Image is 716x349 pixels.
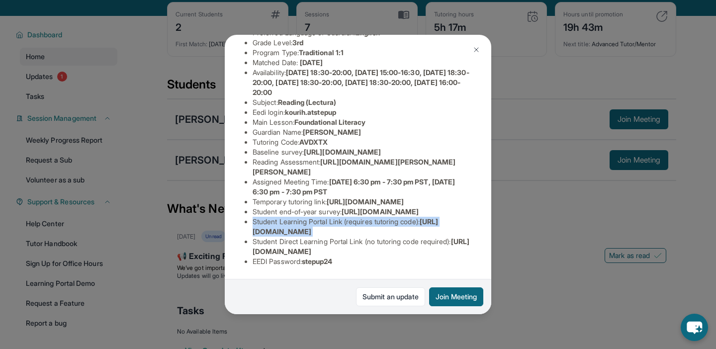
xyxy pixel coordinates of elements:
[253,237,471,257] li: Student Direct Learning Portal Link (no tutoring code required) :
[253,147,471,157] li: Baseline survey :
[253,137,471,147] li: Tutoring Code :
[253,127,471,137] li: Guardian Name :
[253,197,471,207] li: Temporary tutoring link :
[253,107,471,117] li: Eedi login :
[253,58,471,68] li: Matched Date:
[294,118,365,126] span: Foundational Literacy
[253,217,471,237] li: Student Learning Portal Link (requires tutoring code) :
[253,68,469,96] span: [DATE] 18:30-20:00, [DATE] 15:00-16:30, [DATE] 18:30-20:00, [DATE] 18:30-20:00, [DATE] 18:30-20:0...
[292,38,303,47] span: 3rd
[302,257,333,265] span: stepup24
[681,314,708,341] button: chat-button
[253,158,456,176] span: [URL][DOMAIN_NAME][PERSON_NAME][PERSON_NAME]
[253,177,455,196] span: [DATE] 6:30 pm - 7:30 pm PST, [DATE] 6:30 pm - 7:30 pm PST
[429,287,483,306] button: Join Meeting
[304,148,381,156] span: [URL][DOMAIN_NAME]
[285,108,336,116] span: kourih.atstepup
[253,38,471,48] li: Grade Level:
[342,207,419,216] span: [URL][DOMAIN_NAME]
[253,257,471,266] li: EEDI Password :
[472,46,480,54] img: Close Icon
[303,128,361,136] span: [PERSON_NAME]
[253,117,471,127] li: Main Lesson :
[253,97,471,107] li: Subject :
[253,68,471,97] li: Availability:
[253,177,471,197] li: Assigned Meeting Time :
[356,287,425,306] a: Submit an update
[253,157,471,177] li: Reading Assessment :
[327,197,404,206] span: [URL][DOMAIN_NAME]
[253,207,471,217] li: Student end-of-year survey :
[253,48,471,58] li: Program Type:
[299,138,328,146] span: AVDXTX
[278,98,336,106] span: Reading (Lectura)
[300,58,323,67] span: [DATE]
[299,48,344,57] span: Traditional 1:1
